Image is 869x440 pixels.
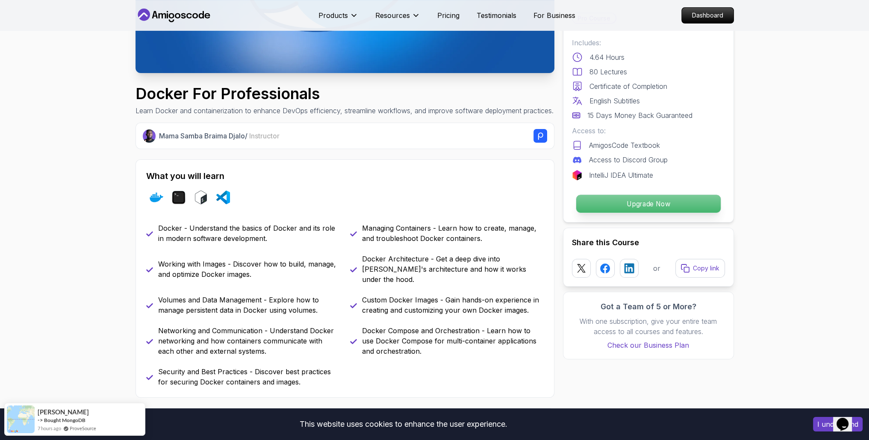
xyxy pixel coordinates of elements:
img: bash logo [194,191,208,204]
p: IntelliJ IDEA Ultimate [589,170,653,180]
img: terminal logo [172,191,186,204]
p: Docker - Understand the basics of Docker and its role in modern software development. [158,223,340,243]
p: Mama Samba Braima Djalo / [159,131,280,141]
p: Working with Images - Discover how to build, manage, and optimize Docker images. [158,259,340,279]
a: Testimonials [477,10,516,21]
p: 15 Days Money Back Guaranteed [587,110,692,120]
p: Access to: [572,126,725,136]
button: Accept cookies [813,417,863,431]
p: Copy link [693,264,719,273]
h1: Docker For Professionals [136,85,554,102]
p: Custom Docker Images - Gain hands-on experience in creating and customizing your own Docker images. [362,295,544,315]
h2: What you will learn [146,170,544,182]
p: With one subscription, give your entire team access to all courses and features. [572,316,725,337]
a: ProveSource [70,425,96,432]
iframe: chat widget [833,406,860,431]
p: Products [318,10,348,21]
button: Upgrade Now [575,194,721,213]
img: docker logo [150,191,163,204]
a: Bought MongoDB [44,417,85,423]
a: For Business [533,10,575,21]
p: Networking and Communication - Understand Docker networking and how containers communicate with e... [158,326,340,356]
a: Check our Business Plan [572,340,725,350]
p: Managing Containers - Learn how to create, manage, and troubleshoot Docker containers. [362,223,544,243]
a: Pricing [437,10,460,21]
img: provesource social proof notification image [7,405,35,433]
p: Upgrade Now [576,195,720,213]
p: Dashboard [682,8,733,23]
p: 80 Lectures [589,67,627,77]
p: Access to Discord Group [589,155,668,165]
button: Copy link [675,259,725,278]
img: Nelson Djalo [143,129,156,143]
img: jetbrains logo [572,170,582,180]
span: [PERSON_NAME] [38,408,89,416]
p: Docker Compose and Orchestration - Learn how to use Docker Compose for multi-container applicatio... [362,326,544,356]
p: Certificate of Completion [589,81,667,91]
h2: Share this Course [572,237,725,249]
p: Resources [375,10,410,21]
p: English Subtitles [589,96,640,106]
a: Dashboard [681,7,734,23]
p: AmigosCode Textbook [589,140,660,150]
p: Learn Docker and containerization to enhance DevOps efficiency, streamline workflows, and improve... [136,106,554,116]
p: Volumes and Data Management - Explore how to manage persistent data in Docker using volumes. [158,295,340,315]
span: -> [38,417,43,423]
div: This website uses cookies to enhance the user experience. [6,415,800,434]
span: 7 hours ago [38,425,61,432]
button: Resources [375,10,420,27]
button: Products [318,10,358,27]
img: vscode logo [216,191,230,204]
p: Includes: [572,38,725,48]
h3: Got a Team of 5 or More? [572,301,725,313]
p: 4.64 Hours [589,52,625,62]
span: Instructor [249,132,280,140]
p: or [653,263,660,273]
p: Docker Architecture - Get a deep dive into [PERSON_NAME]'s architecture and how it works under th... [362,254,544,285]
p: Security and Best Practices - Discover best practices for securing Docker containers and images. [158,367,340,387]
